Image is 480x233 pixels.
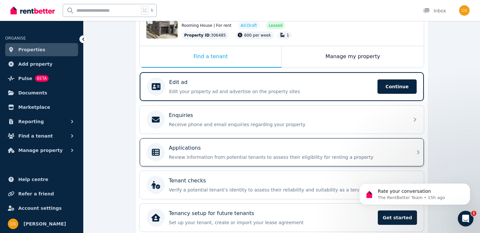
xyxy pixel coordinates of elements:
span: Pulse [18,75,32,82]
p: Receive phone and email enquiries regarding your property [169,121,405,128]
span: 600 per week [244,33,271,38]
a: Refer a friend [5,187,78,200]
a: Tenancy setup for future tenantsSet up your tenant, create or import your lease agreementGet started [140,204,424,232]
span: Properties [18,46,45,54]
a: Properties [5,43,78,56]
a: ApplicationsReview information from potential tenants to assess their eligibility for renting a p... [140,138,424,166]
img: Don Siyambalapitiya [8,219,18,229]
div: Manage my property [282,46,424,68]
span: Help centre [18,175,48,183]
span: ORGANISE [5,36,26,41]
span: Documents [18,89,47,97]
span: Ad: Draft [241,23,257,28]
span: [PERSON_NAME] [24,220,66,228]
a: PulseBETA [5,72,78,85]
a: EnquiriesReceive phone and email enquiries regarding your property [140,106,424,134]
span: BETA [35,75,49,82]
span: k [151,8,153,13]
a: Documents [5,86,78,99]
span: Add property [18,60,53,68]
p: Edit your property ad and advertise on the property sites [169,88,374,95]
span: Reporting [18,118,44,125]
span: 1 [287,33,289,38]
iframe: Intercom notifications message [349,170,480,215]
div: : 306485 [182,31,229,39]
div: Inbox [423,8,446,14]
p: Tenancy setup for future tenants [169,209,254,217]
span: Rooming House | For rent [182,23,232,28]
a: Add property [5,58,78,71]
span: Account settings [18,204,62,212]
span: Property ID [184,33,210,38]
span: Get started [378,210,417,225]
a: Edit adEdit your property ad and advertise on the property sitesContinue [140,72,424,101]
button: Manage property [5,144,78,157]
span: Refer a friend [18,190,54,198]
p: Applications [169,144,201,152]
span: Find a tenant [18,132,53,140]
span: 1 [471,211,476,216]
iframe: Intercom live chat [458,211,473,226]
p: Set up your tenant, create or import your lease agreement [169,219,374,226]
p: Verify a potential tenant's identity to assess their reliability and suitability as a tenant [169,187,405,193]
button: Reporting [5,115,78,128]
div: Find a tenant [140,46,281,68]
span: Leased [269,23,282,28]
span: Continue [377,79,417,94]
p: Tenant checks [169,177,206,185]
img: RentBetter [10,6,55,15]
a: Help centre [5,173,78,186]
a: Account settings [5,202,78,215]
a: Tenant checksVerify a potential tenant's identity to assess their reliability and suitability as ... [140,171,424,199]
span: Marketplace [18,103,50,111]
span: Manage property [18,146,63,154]
button: Find a tenant [5,129,78,142]
a: Marketplace [5,101,78,114]
img: Don Siyambalapitiya [459,5,470,16]
p: Enquiries [169,111,193,119]
p: Edit ad [169,78,187,86]
p: Review information from potential tenants to assess their eligibility for renting a property [169,154,405,160]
